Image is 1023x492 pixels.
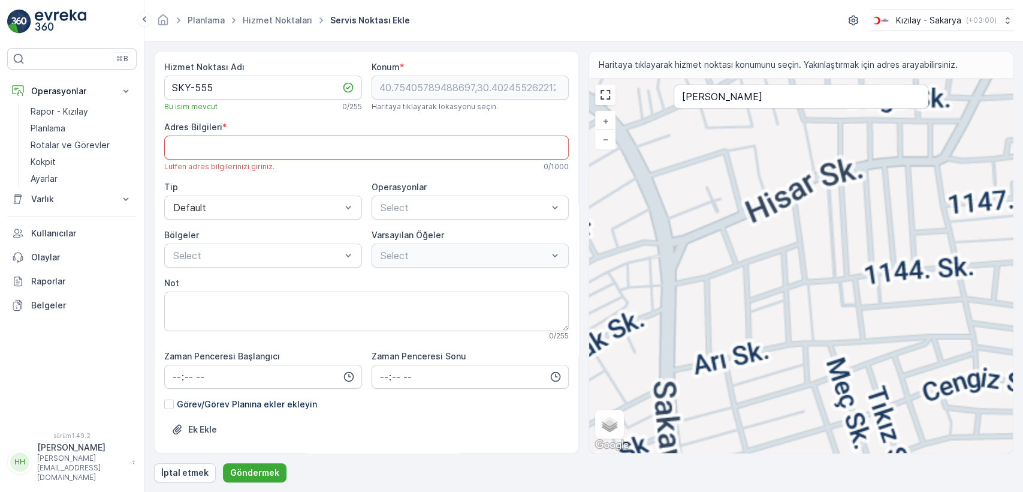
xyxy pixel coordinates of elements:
font: 0 [544,162,548,171]
font: Ayarlar [31,173,58,184]
font: [PERSON_NAME] [37,442,105,452]
a: Rapor - Kızılay [26,103,137,120]
p: Select [173,248,341,263]
font: İptal etmek [161,467,209,478]
font: Lütfen adres bilgilerinizi giriniz. [164,162,274,171]
input: Adrese göre ara [674,85,928,109]
a: Hizmet Noktaları [243,15,312,25]
font: 255 [349,102,362,111]
button: İptal etmek [154,463,216,482]
button: Göndermek [223,463,286,482]
a: Yakınlaştır [596,112,614,130]
font: Göndermek [230,467,279,478]
button: HH[PERSON_NAME][PERSON_NAME][EMAIL_ADDRESS][DOMAIN_NAME] [7,442,137,482]
a: Katmanlar [596,411,623,437]
button: Varlık [7,187,137,211]
font: Görev/Görev Planına ekler ekleyin [177,399,317,409]
a: Raporlar [7,269,137,293]
button: Operasyonlar [7,79,137,103]
font: + [603,116,608,126]
a: Tam Ekranı Görüntüle [596,86,614,104]
a: Rotalar ve Görevler [26,137,137,154]
font: Hizmet Noktası Adı [164,62,245,72]
font: − [603,134,609,144]
font: 1.49.2 [71,432,90,439]
a: Ana sayfa [156,18,170,28]
font: Haritaya tıklayarak hizmet noktası konumunu seçin. Yakınlaştırmak için adres arayabilirsiniz. [599,59,958,70]
a: Planlama [26,120,137,137]
font: Bölgeler [164,230,199,240]
font: Zaman Penceresi Başlangıcı [164,351,280,361]
font: 255 [556,331,569,340]
font: Kokpit [31,157,56,167]
font: Raporlar [31,276,65,286]
font: Operasyonlar [31,86,86,96]
button: Kızılay - Sakarya(+03:00) [870,10,1013,31]
a: Olaylar [7,245,137,269]
font: Varlık [31,194,54,204]
font: Bu isim mevcut [164,102,218,111]
font: Tip [164,182,178,192]
a: Ayarlar [26,170,137,187]
p: Select [381,200,548,215]
font: Kızılay - Sakarya [896,15,961,25]
font: Servis Noktası Ekle [330,15,410,25]
a: Belgeler [7,293,137,317]
font: Olaylar [31,252,60,262]
font: Zaman Penceresi Sonu [372,351,466,361]
img: k%C4%B1z%C4%B1lay_DTAvauz.png [870,14,891,27]
font: [PERSON_NAME][EMAIL_ADDRESS][DOMAIN_NAME] [37,454,101,482]
font: HH [14,457,25,466]
font: Rotalar ve Görevler [31,140,110,150]
a: Kokpit [26,154,137,170]
font: 1000 [551,162,569,171]
font: 0 [342,102,347,111]
font: Planlama [31,123,65,133]
font: Belgeler [31,300,66,310]
font: ( [966,16,968,25]
img: logo_light-DOdMpM7g.png [35,10,86,34]
font: Rapor - Kızılay [31,106,88,116]
font: / [548,162,551,171]
a: Kullanıcılar [7,221,137,245]
font: ) [994,16,997,25]
font: Konum [372,62,400,72]
font: / [347,102,349,111]
img: logo [7,10,31,34]
button: Dosya Yükle [164,420,224,439]
font: Operasyonlar [372,182,427,192]
font: Ek Ekle [188,424,217,434]
font: Not [164,278,179,288]
img: Google [592,437,632,453]
font: ⌘B [116,54,128,63]
a: Planlama [188,15,225,25]
font: +03:00 [968,16,994,25]
font: sürüm [53,432,71,439]
font: Varsayılan Öğeler [372,230,444,240]
font: Adres Bilgileri [164,122,222,132]
font: Haritaya tıklayarak lokasyonu seçin. [372,102,498,111]
font: Kullanıcılar [31,228,76,238]
a: Bu alanı Google Haritalar'da açın (yeni bir pencere açılır) [592,437,632,453]
font: / [554,331,556,340]
font: 0 [549,331,554,340]
a: Uzaklaştır [596,130,614,148]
